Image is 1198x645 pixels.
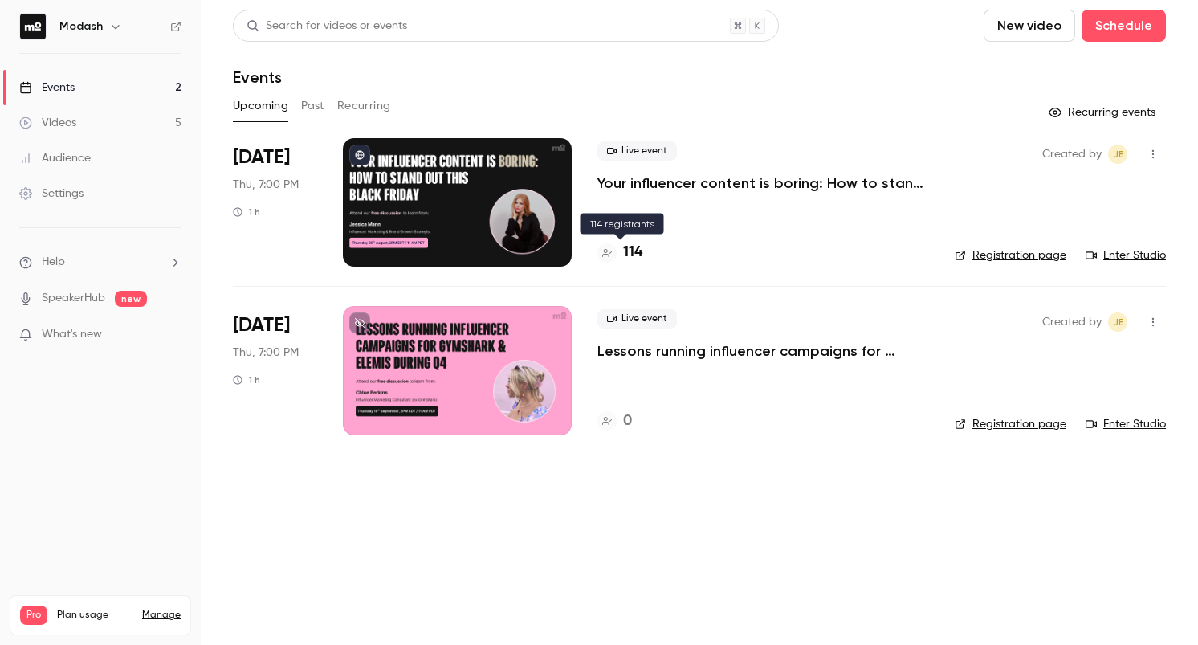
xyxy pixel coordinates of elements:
[597,141,677,161] span: Live event
[1086,247,1166,263] a: Enter Studio
[42,290,105,307] a: SpeakerHub
[233,345,299,361] span: Thu, 7:00 PM
[19,150,91,166] div: Audience
[233,177,299,193] span: Thu, 7:00 PM
[42,326,102,343] span: What's new
[247,18,407,35] div: Search for videos or events
[20,14,46,39] img: Modash
[19,254,181,271] li: help-dropdown-opener
[337,93,391,119] button: Recurring
[597,173,929,193] a: Your influencer content is boring: How to stand out this [DATE][DATE]
[20,625,51,639] p: Videos
[233,306,317,435] div: Sep 18 Thu, 7:00 PM (Europe/London)
[955,416,1066,432] a: Registration page
[19,115,76,131] div: Videos
[984,10,1075,42] button: New video
[57,609,132,622] span: Plan usage
[597,341,929,361] a: Lessons running influencer campaigns for Gymshark & Elemis during Q4
[20,606,47,625] span: Pro
[59,18,103,35] h6: Modash
[233,93,288,119] button: Upcoming
[19,186,84,202] div: Settings
[233,138,317,267] div: Aug 28 Thu, 7:00 PM (Europe/London)
[233,206,260,218] div: 1 h
[150,625,181,639] p: / 300
[1108,145,1127,164] span: Jack Eaton
[597,309,677,329] span: Live event
[233,312,290,338] span: [DATE]
[597,410,632,432] a: 0
[1042,145,1102,164] span: Created by
[150,627,156,637] span: 5
[233,145,290,170] span: [DATE]
[301,93,324,119] button: Past
[233,67,282,87] h1: Events
[19,80,75,96] div: Events
[1113,312,1123,332] span: JE
[1042,312,1102,332] span: Created by
[115,291,147,307] span: new
[233,374,260,386] div: 1 h
[142,609,181,622] a: Manage
[1113,145,1123,164] span: JE
[597,242,642,263] a: 114
[42,254,65,271] span: Help
[955,247,1066,263] a: Registration page
[1086,416,1166,432] a: Enter Studio
[623,242,642,263] h4: 114
[1041,100,1166,125] button: Recurring events
[1108,312,1127,332] span: Jack Eaton
[1082,10,1166,42] button: Schedule
[623,410,632,432] h4: 0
